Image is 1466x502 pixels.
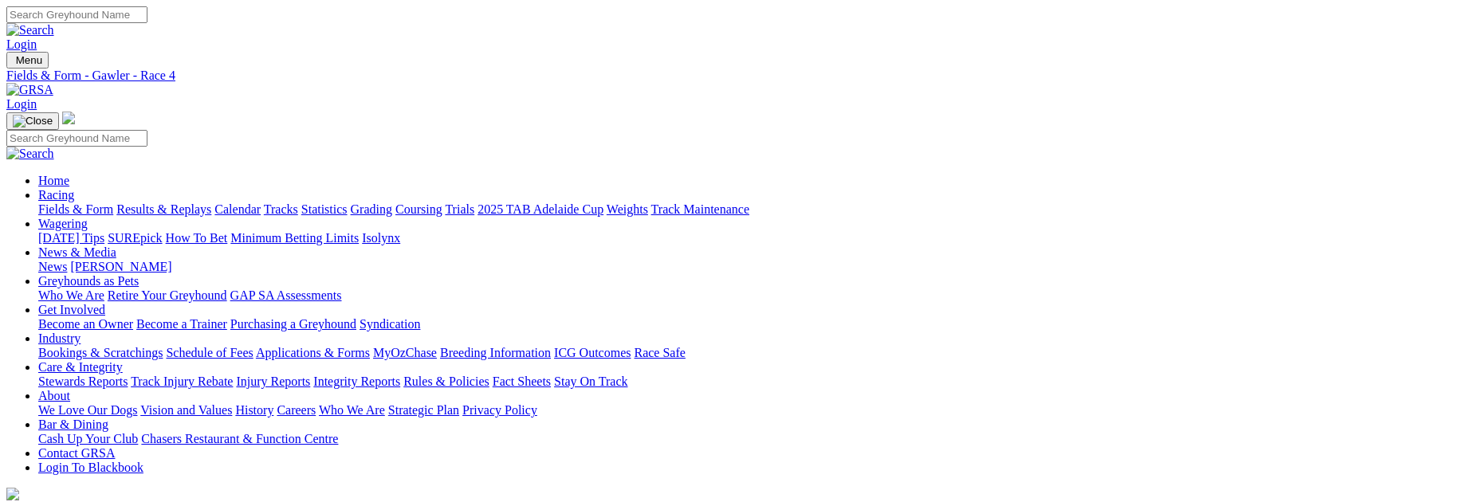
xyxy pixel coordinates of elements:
[38,432,138,445] a: Cash Up Your Club
[493,375,551,388] a: Fact Sheets
[38,174,69,187] a: Home
[388,403,459,417] a: Strategic Plan
[38,375,128,388] a: Stewards Reports
[136,317,227,331] a: Become a Trainer
[38,375,1460,389] div: Care & Integrity
[13,115,53,127] img: Close
[38,202,1460,217] div: Racing
[445,202,474,216] a: Trials
[38,389,70,402] a: About
[373,346,437,359] a: MyOzChase
[462,403,537,417] a: Privacy Policy
[38,317,1460,331] div: Get Involved
[6,69,1460,83] a: Fields & Form - Gawler - Race 4
[440,346,551,359] a: Breeding Information
[166,231,228,245] a: How To Bet
[6,488,19,500] img: logo-grsa-white.png
[38,403,137,417] a: We Love Our Dogs
[38,303,105,316] a: Get Involved
[131,375,233,388] a: Track Injury Rebate
[38,346,163,359] a: Bookings & Scratchings
[6,52,49,69] button: Toggle navigation
[554,375,627,388] a: Stay On Track
[214,202,261,216] a: Calendar
[301,202,348,216] a: Statistics
[236,375,310,388] a: Injury Reports
[38,288,1460,303] div: Greyhounds as Pets
[478,202,603,216] a: 2025 TAB Adelaide Cup
[62,112,75,124] img: logo-grsa-white.png
[6,112,59,130] button: Toggle navigation
[70,260,171,273] a: [PERSON_NAME]
[38,260,1460,274] div: News & Media
[277,403,316,417] a: Careers
[362,231,400,245] a: Isolynx
[38,188,74,202] a: Racing
[230,231,359,245] a: Minimum Betting Limits
[140,403,232,417] a: Vision and Values
[351,202,392,216] a: Grading
[38,418,108,431] a: Bar & Dining
[6,83,53,97] img: GRSA
[116,202,211,216] a: Results & Replays
[230,317,356,331] a: Purchasing a Greyhound
[360,317,420,331] a: Syndication
[38,274,139,288] a: Greyhounds as Pets
[264,202,298,216] a: Tracks
[38,231,1460,245] div: Wagering
[38,446,115,460] a: Contact GRSA
[554,346,631,359] a: ICG Outcomes
[38,461,143,474] a: Login To Blackbook
[6,147,54,161] img: Search
[38,288,104,302] a: Who We Are
[108,288,227,302] a: Retire Your Greyhound
[6,23,54,37] img: Search
[235,403,273,417] a: History
[403,375,489,388] a: Rules & Policies
[166,346,253,359] a: Schedule of Fees
[6,6,147,23] input: Search
[38,346,1460,360] div: Industry
[38,202,113,216] a: Fields & Form
[313,375,400,388] a: Integrity Reports
[6,130,147,147] input: Search
[38,432,1460,446] div: Bar & Dining
[607,202,648,216] a: Weights
[634,346,685,359] a: Race Safe
[108,231,162,245] a: SUREpick
[230,288,342,302] a: GAP SA Assessments
[6,37,37,51] a: Login
[395,202,442,216] a: Coursing
[38,360,123,374] a: Care & Integrity
[38,217,88,230] a: Wagering
[38,245,116,259] a: News & Media
[141,432,338,445] a: Chasers Restaurant & Function Centre
[38,403,1460,418] div: About
[38,331,81,345] a: Industry
[256,346,370,359] a: Applications & Forms
[16,54,42,66] span: Menu
[38,260,67,273] a: News
[38,231,104,245] a: [DATE] Tips
[6,97,37,111] a: Login
[38,317,133,331] a: Become an Owner
[319,403,385,417] a: Who We Are
[651,202,749,216] a: Track Maintenance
